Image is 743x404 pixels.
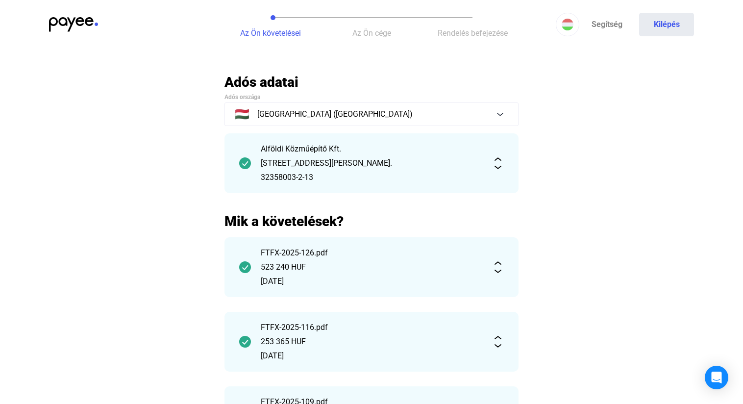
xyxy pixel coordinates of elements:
img: checkmark-darker-green-circle [239,261,251,273]
a: Segítség [579,13,634,36]
div: [DATE] [261,276,482,287]
div: FTFX-2025-116.pdf [261,322,482,333]
div: Open Intercom Messenger [705,366,728,389]
span: Rendelés befejezése [438,28,508,38]
div: 253 365 HUF [261,336,482,348]
h2: Adós adatai [224,74,519,91]
div: 32358003-2-13 [261,172,482,183]
span: 🇭🇺 [235,108,249,120]
span: Adós országa [224,94,260,101]
button: Kilépés [639,13,694,36]
h2: Mik a követelések? [224,213,519,230]
div: 523 240 HUF [261,261,482,273]
img: expand [492,157,504,169]
div: FTFX-2025-126.pdf [261,247,482,259]
img: checkmark-darker-green-circle [239,157,251,169]
div: [STREET_ADDRESS][PERSON_NAME]. [261,157,482,169]
span: Az Ön cége [352,28,391,38]
span: [GEOGRAPHIC_DATA] ([GEOGRAPHIC_DATA]) [257,108,413,120]
img: payee-logo [49,17,98,32]
button: 🇭🇺[GEOGRAPHIC_DATA] ([GEOGRAPHIC_DATA]) [224,102,519,126]
div: Alföldi Közműépítő Kft. [261,143,482,155]
span: Az Ön követelései [240,28,301,38]
img: HU [562,19,573,30]
img: expand [492,336,504,348]
div: [DATE] [261,350,482,362]
img: expand [492,261,504,273]
img: checkmark-darker-green-circle [239,336,251,348]
button: HU [556,13,579,36]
